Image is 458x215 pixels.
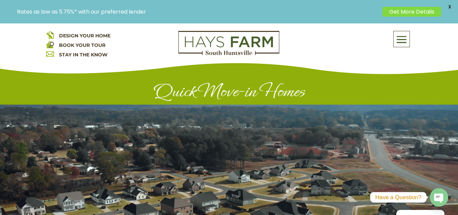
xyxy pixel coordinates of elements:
img: design your home [46,31,54,39]
a: hays farm homes huntsville development [178,51,279,57]
img: Logo [178,31,279,55]
a: Get More Details [382,7,441,17]
img: book your home tour [46,40,54,48]
h1: Quick Move-in Homes [46,81,412,105]
span: X [444,2,455,12]
a: DESIGN YOUR HOME [59,33,111,39]
a: STAY IN THE KNOW [59,52,107,58]
p: Rates as low as 5.75%* with our preferred lender [17,8,379,15]
a: BOOK YOUR TOUR [59,42,105,48]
